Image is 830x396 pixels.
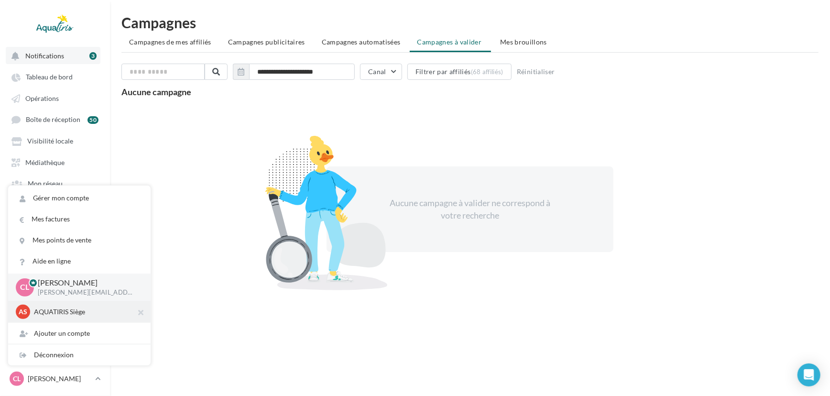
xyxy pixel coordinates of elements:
a: Boîte de réception 50 [6,110,104,128]
span: Mes brouillons [500,38,547,46]
span: Visibilité locale [27,137,73,145]
button: Réinitialiser [513,66,559,77]
h1: Campagnes [121,15,819,30]
div: Ajouter un compte [8,323,151,344]
a: CL [PERSON_NAME] [8,370,102,388]
a: Tableau de bord [6,68,104,85]
a: Mes factures [8,209,151,230]
button: Canal [360,64,402,80]
div: 3 [89,52,97,60]
a: Campagnes [6,196,104,213]
span: Médiathèque [25,158,65,166]
span: Campagnes automatisées [322,38,401,46]
span: Mon réseau [28,180,63,188]
span: Tableau de bord [26,73,73,81]
a: Mes points de vente [8,230,151,251]
p: [PERSON_NAME] [38,277,135,288]
span: Aucune campagne [121,87,191,97]
div: Aucune campagne à valider ne correspond à votre recherche [388,197,552,221]
span: CL [13,374,21,384]
span: AS [19,307,27,317]
a: Boutique en ligne [6,217,104,234]
span: Campagnes publicitaires [228,38,305,46]
a: Visibilité locale [6,132,104,149]
div: Déconnexion [8,344,151,365]
div: 50 [87,116,98,124]
p: AQUATIRIS Siège [34,307,139,317]
button: Notifications 3 [6,47,100,64]
p: [PERSON_NAME][EMAIL_ADDRESS][DOMAIN_NAME] [38,288,135,297]
a: Médiathèque [6,154,104,171]
p: [PERSON_NAME] [28,374,91,384]
button: Filtrer par affiliés(68 affiliés) [407,64,512,80]
div: (68 affiliés) [471,68,503,76]
a: Opérations [6,89,104,107]
span: Notifications [25,52,64,60]
div: Open Intercom Messenger [797,363,820,386]
span: CL [21,282,30,293]
span: Opérations [25,94,59,102]
a: Gérer mon compte [8,187,151,209]
a: Aide en ligne [8,251,151,272]
span: Campagnes de mes affiliés [129,38,211,46]
span: Boîte de réception [26,116,80,124]
a: Mon réseau [6,175,104,192]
